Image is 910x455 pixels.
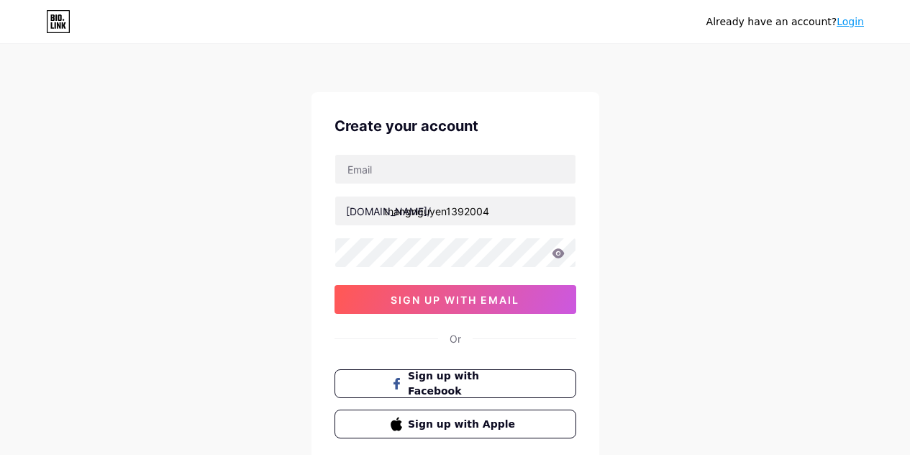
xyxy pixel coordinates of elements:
div: Create your account [335,115,576,137]
span: sign up with email [391,294,519,306]
div: Already have an account? [706,14,864,30]
span: Sign up with Facebook [408,369,519,399]
div: [DOMAIN_NAME]/ [346,204,431,219]
button: Sign up with Apple [335,410,576,438]
span: Sign up with Apple [408,417,519,432]
input: username [335,197,575,225]
div: Or [450,331,461,346]
a: Login [837,16,864,27]
button: sign up with email [335,285,576,314]
button: Sign up with Facebook [335,369,576,398]
input: Email [335,155,575,184]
